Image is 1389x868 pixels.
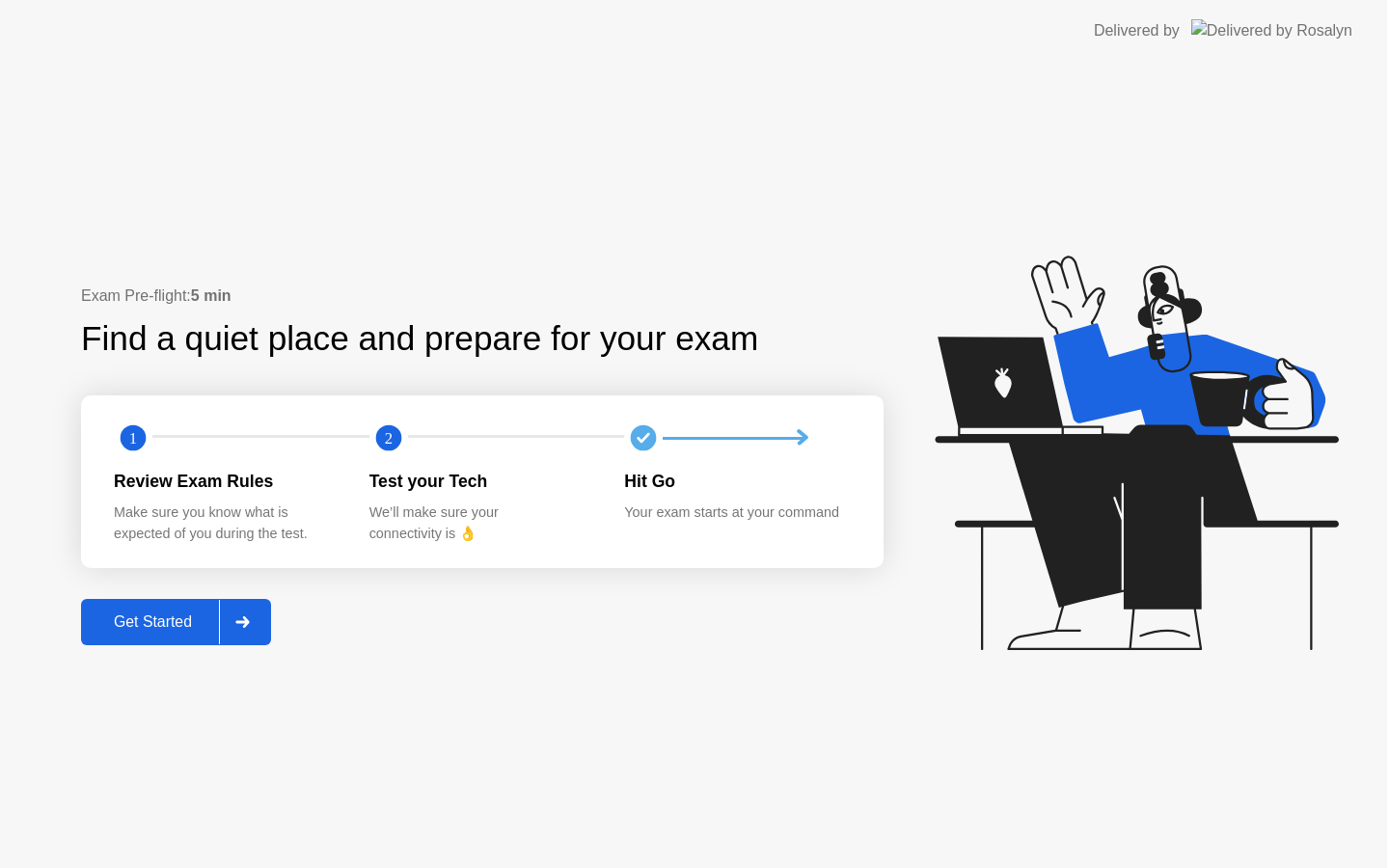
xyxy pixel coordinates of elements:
[114,469,339,494] div: Review Exam Rules
[81,313,761,365] div: Find a quiet place and prepare for your exam
[81,285,884,308] div: Exam Pre-flight:
[369,469,594,494] div: Test your Tech
[1191,19,1352,41] img: Delivered by Rosalyn
[369,502,594,544] div: We’ll make sure your connectivity is 👌
[129,429,137,448] text: 1
[1094,19,1180,42] div: Delivered by
[624,469,849,494] div: Hit Go
[385,429,393,448] text: 2
[114,502,339,544] div: Make sure you know what is expected of you during the test.
[81,599,271,645] button: Get Started
[624,502,849,524] div: Your exam starts at your command
[191,287,231,304] b: 5 min
[87,613,219,631] div: Get Started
